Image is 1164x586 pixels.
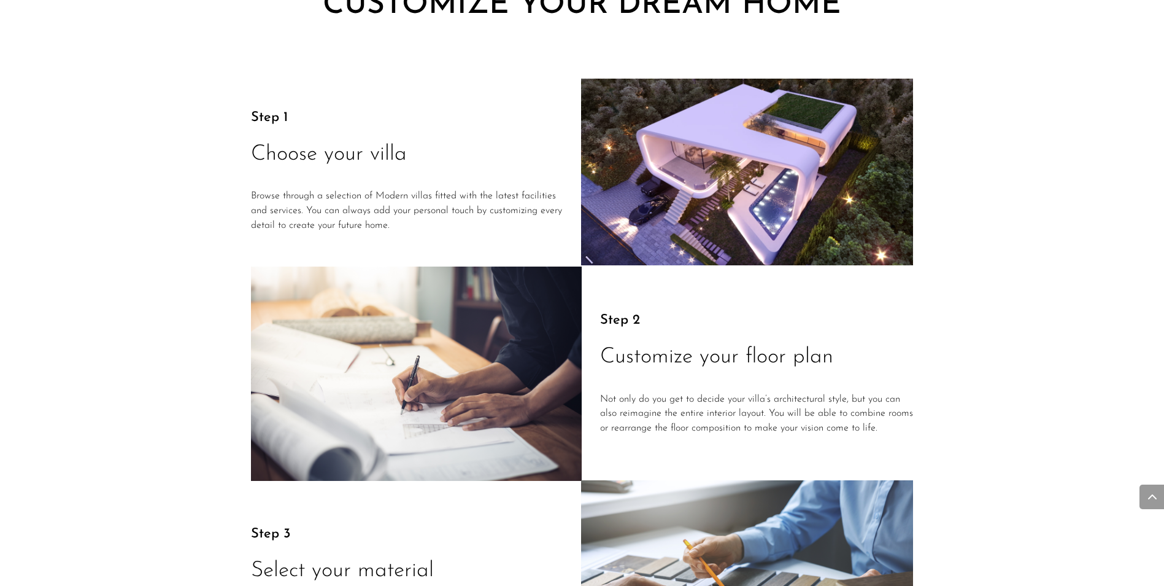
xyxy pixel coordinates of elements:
[600,346,913,374] h3: Customize your floor plan
[251,267,582,481] img: Step 2
[600,313,913,328] p: Step 2
[251,189,564,233] p: Browse through a selection of Modern villas fitted with the latest facilities and services. You c...
[251,527,564,542] p: Step 3
[581,79,913,265] img: villa solana plus 8
[600,393,913,436] p: Not only do you get to decide your villa’s architectural style, but you can also reimagine the en...
[251,111,564,125] p: Step 1
[251,144,564,171] h3: Choose your villa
